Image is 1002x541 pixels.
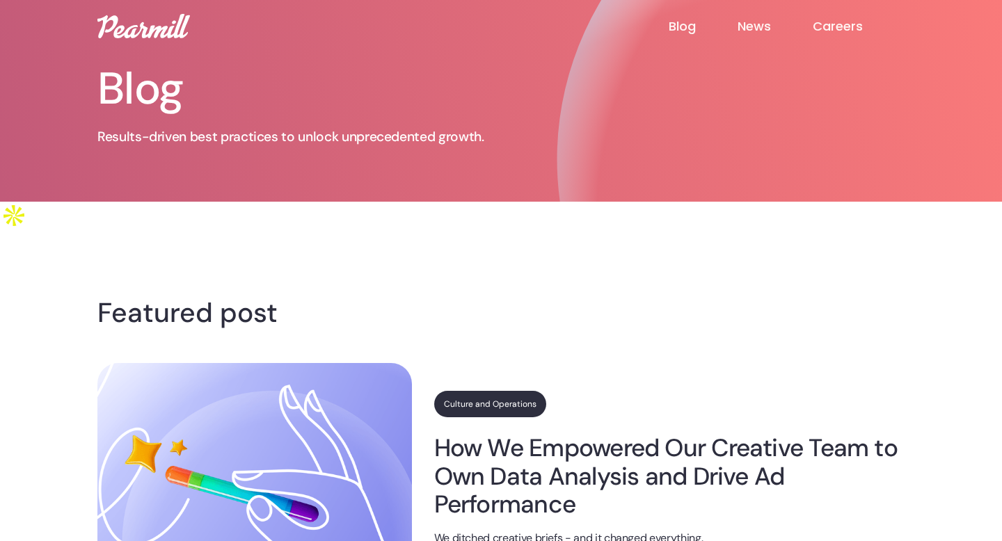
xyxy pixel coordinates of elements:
[97,128,571,146] p: Results-driven best practices to unlock unprecedented growth.
[669,18,738,35] a: Blog
[97,14,190,38] img: Pearmill logo
[97,302,905,324] h4: Featured post
[738,18,813,35] a: News
[813,18,905,35] a: Careers
[97,67,571,111] h1: Blog
[434,391,546,417] a: Culture and Operations
[434,434,905,518] a: How We Empowered Our Creative Team to Own Data Analysis and Drive Ad Performance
